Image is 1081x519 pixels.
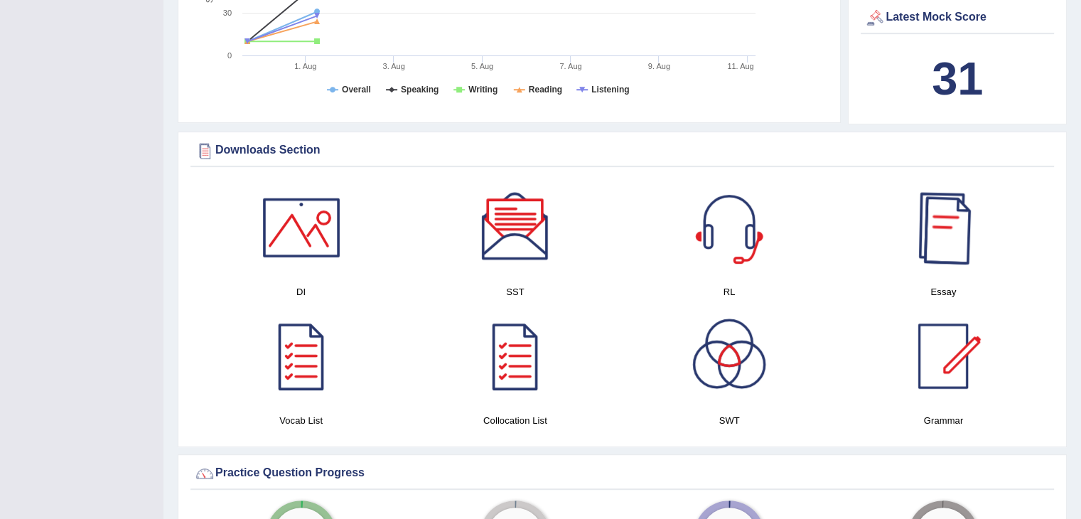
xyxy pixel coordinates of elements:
tspan: Overall [342,85,371,95]
tspan: 9. Aug [648,62,670,70]
tspan: 1. Aug [294,62,316,70]
text: 30 [223,9,232,17]
h4: Vocab List [201,413,401,428]
h4: SST [415,284,615,299]
h4: Grammar [844,413,1043,428]
tspan: 5. Aug [471,62,493,70]
tspan: 11. Aug [727,62,753,70]
h4: SWT [630,413,829,428]
tspan: Reading [529,85,562,95]
div: Downloads Section [194,140,1050,161]
b: 31 [932,53,983,105]
h4: Essay [844,284,1043,299]
tspan: Writing [468,85,498,95]
h4: RL [630,284,829,299]
tspan: 3. Aug [383,62,405,70]
tspan: 7. Aug [559,62,581,70]
h4: DI [201,284,401,299]
tspan: Speaking [401,85,439,95]
div: Latest Mock Score [864,7,1050,28]
tspan: Listening [591,85,629,95]
h4: Collocation List [415,413,615,428]
text: 0 [227,51,232,60]
div: Practice Question Progress [194,463,1050,484]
